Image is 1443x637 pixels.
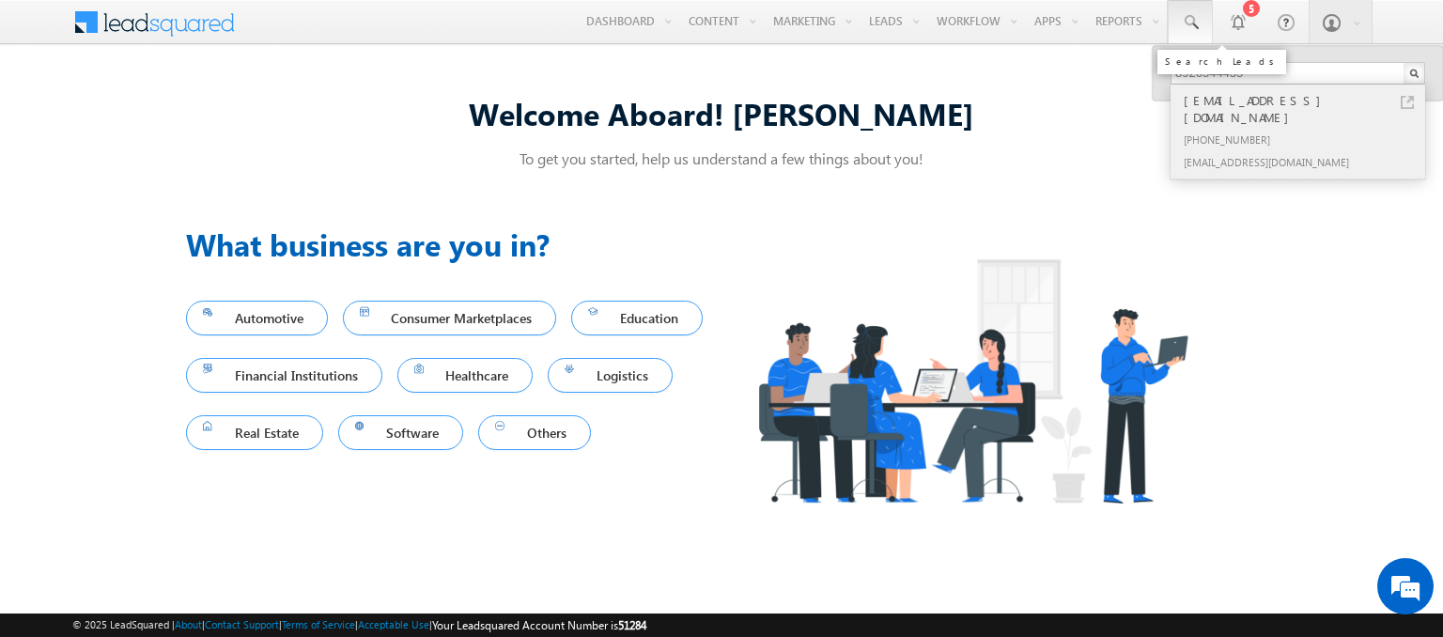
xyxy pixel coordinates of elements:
img: Industry.png [721,222,1223,540]
span: Logistics [565,363,656,388]
span: Financial Institutions [203,363,365,388]
p: To get you started, help us understand a few things about you! [186,148,1257,168]
div: Welcome Aboard! [PERSON_NAME] [186,93,1257,133]
div: [PHONE_NUMBER] [1180,128,1432,150]
span: Automotive [203,305,311,331]
span: Real Estate [203,420,306,445]
div: Minimize live chat window [308,9,353,54]
span: 51284 [618,618,646,632]
span: Software [355,420,447,445]
span: Others [495,420,574,445]
span: Your Leadsquared Account Number is [432,618,646,632]
textarea: Type your message and hit 'Enter' [24,174,343,481]
div: [EMAIL_ADDRESS][DOMAIN_NAME] [1180,90,1432,128]
h3: What business are you in? [186,222,721,267]
a: Contact Support [205,618,279,630]
a: Terms of Service [282,618,355,630]
input: Search Leads [1171,62,1425,85]
em: Start Chat [256,497,341,522]
span: Education [588,305,686,331]
div: Search Leads [1165,55,1279,67]
a: About [175,618,202,630]
span: © 2025 LeadSquared | | | | | [72,616,646,634]
a: Acceptable Use [358,618,429,630]
span: Healthcare [414,363,517,388]
img: d_60004797649_company_0_60004797649 [32,99,79,123]
div: Chat with us now [98,99,316,123]
div: [EMAIL_ADDRESS][DOMAIN_NAME] [1180,150,1432,173]
span: Consumer Marketplaces [360,305,540,331]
